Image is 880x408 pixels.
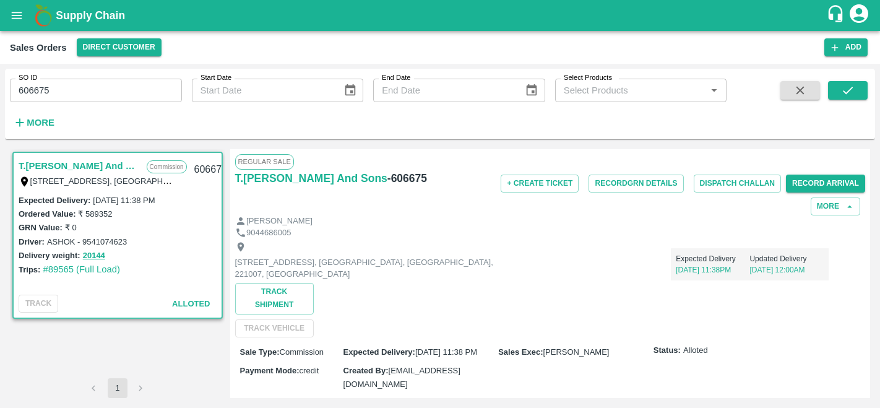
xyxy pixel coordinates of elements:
[694,175,782,193] button: Dispatch Challan
[192,79,334,102] input: Start Date
[811,197,860,215] button: More
[235,257,514,280] p: [STREET_ADDRESS], [GEOGRAPHIC_DATA], [GEOGRAPHIC_DATA], 221007, [GEOGRAPHIC_DATA]
[235,283,314,314] button: Track Shipment
[10,112,58,133] button: More
[172,299,210,308] span: Alloted
[683,345,708,357] span: Alloted
[280,347,324,357] span: Commission
[343,347,415,357] label: Expected Delivery :
[706,82,722,98] button: Open
[47,237,127,246] label: ASHOK - 9541074623
[343,366,460,389] span: [EMAIL_ADDRESS][DOMAIN_NAME]
[93,196,155,205] label: [DATE] 11:38 PM
[824,38,868,56] button: Add
[19,73,37,83] label: SO ID
[108,378,127,398] button: page 1
[676,253,749,264] p: Expected Delivery
[559,82,703,98] input: Select Products
[246,227,291,239] p: 9044686005
[65,223,77,232] label: ₹ 0
[654,345,681,357] label: Status:
[147,160,187,173] p: Commission
[43,264,120,274] a: #89565 (Full Load)
[343,366,389,375] label: Created By :
[19,265,40,274] label: Trips:
[235,170,387,187] a: T.[PERSON_NAME] And Sons
[826,4,848,27] div: customer-support
[749,264,823,276] p: [DATE] 12:00AM
[848,2,870,28] div: account of current user
[240,366,300,375] label: Payment Mode :
[2,1,31,30] button: open drawer
[564,73,612,83] label: Select Products
[300,366,319,375] span: credit
[387,170,427,187] h6: - 606675
[19,223,63,232] label: GRN Value:
[82,378,153,398] nav: pagination navigation
[543,347,610,357] span: [PERSON_NAME]
[589,175,683,193] button: RecordGRN Details
[30,176,406,186] label: [STREET_ADDRESS], [GEOGRAPHIC_DATA], [GEOGRAPHIC_DATA], 221007, [GEOGRAPHIC_DATA]
[10,40,67,56] div: Sales Orders
[339,79,362,102] button: Choose date
[56,9,125,22] b: Supply Chain
[501,175,579,193] button: + Create Ticket
[246,215,313,227] p: [PERSON_NAME]
[676,264,749,276] p: [DATE] 11:38PM
[78,209,112,219] label: ₹ 589352
[19,158,140,174] a: T.[PERSON_NAME] And Sons
[19,237,45,246] label: Driver:
[10,79,182,102] input: Enter SO ID
[520,79,543,102] button: Choose date
[382,73,410,83] label: End Date
[498,347,543,357] label: Sales Exec :
[19,251,80,260] label: Delivery weight:
[240,347,280,357] label: Sale Type :
[235,154,294,169] span: Regular Sale
[56,7,826,24] a: Supply Chain
[415,347,477,357] span: [DATE] 11:38 PM
[201,73,231,83] label: Start Date
[27,118,54,128] strong: More
[31,3,56,28] img: logo
[187,155,235,184] div: 606675
[77,38,162,56] button: Select DC
[19,196,90,205] label: Expected Delivery :
[786,175,865,193] button: Record Arrival
[83,249,105,263] button: 20144
[19,209,75,219] label: Ordered Value:
[373,79,515,102] input: End Date
[749,253,823,264] p: Updated Delivery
